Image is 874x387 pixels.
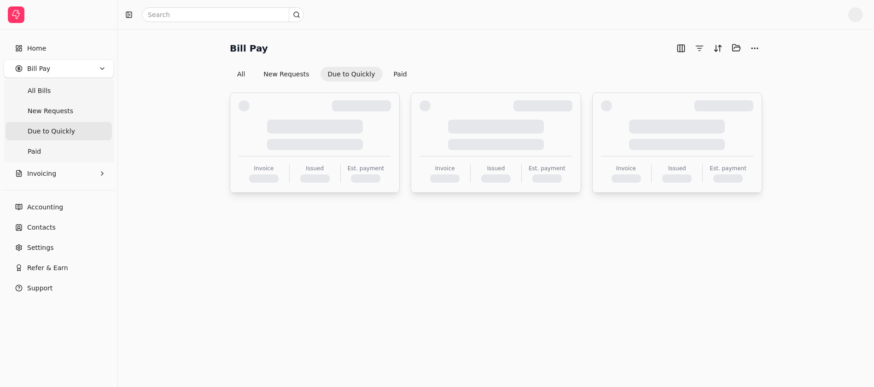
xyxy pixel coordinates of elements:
button: Batch (0) [729,40,744,55]
div: Invoice filter options [230,67,414,81]
a: All Bills [6,81,112,100]
button: More [747,41,762,56]
div: Issued [668,164,686,173]
div: Invoice [616,164,636,173]
span: All Bills [28,86,51,96]
a: Due to Quickly [6,122,112,140]
div: Est. payment [529,164,565,173]
button: Invoicing [4,164,114,183]
button: All [230,67,252,81]
span: Invoicing [27,169,56,179]
span: Settings [27,243,53,253]
button: Bill Pay [4,59,114,78]
a: Accounting [4,198,114,216]
a: Home [4,39,114,58]
button: New Requests [256,67,316,81]
span: New Requests [28,106,73,116]
span: Accounting [27,202,63,212]
span: Support [27,283,52,293]
div: Est. payment [348,164,385,173]
a: New Requests [6,102,112,120]
div: Issued [487,164,505,173]
span: Bill Pay [27,64,50,74]
button: Refer & Earn [4,259,114,277]
h2: Bill Pay [230,41,268,56]
button: Due to Quickly [320,67,383,81]
div: Invoice [435,164,455,173]
input: Search [142,7,304,22]
button: Sort [711,41,725,56]
div: Invoice [254,164,274,173]
div: Est. payment [710,164,746,173]
a: Settings [4,238,114,257]
a: Contacts [4,218,114,237]
button: Support [4,279,114,297]
button: Paid [386,67,414,81]
span: Paid [28,147,41,156]
span: Refer & Earn [27,263,68,273]
span: Home [27,44,46,53]
span: Contacts [27,223,56,232]
span: Due to Quickly [28,127,75,136]
a: Paid [6,142,112,161]
div: Issued [306,164,324,173]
